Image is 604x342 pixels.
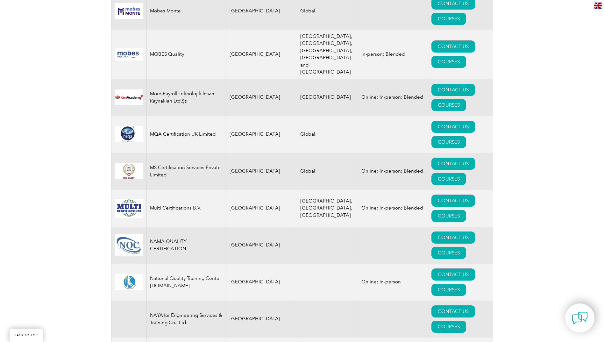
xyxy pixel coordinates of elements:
a: CONTACT US [431,40,475,53]
a: BACK TO TOP [10,329,43,342]
td: [GEOGRAPHIC_DATA] [226,301,297,338]
td: [GEOGRAPHIC_DATA] [226,227,297,264]
td: [GEOGRAPHIC_DATA] [226,190,297,227]
img: 9fd1c908-7ae1-ec11-bb3e-002248d3b10e-logo.jpg [115,163,143,179]
td: Online; In-person; Blended [358,190,428,227]
a: COURSES [431,173,466,185]
td: MOBES Quality [146,30,226,79]
a: CONTACT US [431,305,475,317]
a: CONTACT US [431,195,475,207]
a: CONTACT US [431,158,475,170]
td: [GEOGRAPHIC_DATA], [GEOGRAPHIC_DATA], [GEOGRAPHIC_DATA], [GEOGRAPHIC_DATA] and [GEOGRAPHIC_DATA] [297,30,358,79]
a: CONTACT US [431,121,475,133]
td: Global [297,116,358,153]
img: 43f150f7-466f-eb11-a812-002248153038-logo.png [115,126,143,142]
a: CONTACT US [431,232,475,244]
td: In-person; Blended [358,30,428,79]
a: COURSES [431,321,466,333]
img: contact-chat.png [572,310,588,326]
img: 072a24ac-d9bc-ea11-a814-000d3a79823d-logo.jpg [115,48,143,61]
a: CONTACT US [431,268,475,281]
td: [GEOGRAPHIC_DATA], [GEOGRAPHIC_DATA], [GEOGRAPHIC_DATA] [297,190,358,227]
img: 870f6014-ce33-ef11-8e4e-002248972526-logo.jpg [115,234,143,256]
td: Online; In-person; Blended [358,79,428,116]
td: [GEOGRAPHIC_DATA] [297,79,358,116]
td: Online; In-person [358,264,428,301]
td: Online; In-person; Blended [358,153,428,190]
a: COURSES [431,210,466,222]
td: [GEOGRAPHIC_DATA] [226,264,297,301]
td: Global [297,153,358,190]
a: CONTACT US [431,84,475,96]
a: COURSES [431,284,466,296]
img: ee85412e-dea2-eb11-b1ac-002248150db4-logo.png [115,3,143,19]
a: COURSES [431,56,466,68]
img: 4ab7c282-124b-ee11-be6f-000d3ae1a86f-logo.png [115,274,143,290]
a: COURSES [431,136,466,148]
td: Multi Certifications B.V. [146,190,226,227]
td: [GEOGRAPHIC_DATA] [226,153,297,190]
td: [GEOGRAPHIC_DATA] [226,30,297,79]
a: COURSES [431,99,466,111]
td: MQA Certification UK Limited [146,116,226,153]
img: e16a2823-4623-ef11-840a-00224897b20f-logo.png [115,89,143,105]
img: en [594,3,602,9]
img: dcceface-21a8-ef11-b8e9-00224893fac3-logo.png [115,199,143,218]
a: COURSES [431,247,466,259]
td: [GEOGRAPHIC_DATA] [226,116,297,153]
td: National Quality Training Center [DOMAIN_NAME] [146,264,226,301]
a: COURSES [431,13,466,25]
td: [GEOGRAPHIC_DATA] [226,79,297,116]
td: More Payroll Teknolojik İnsan Kaynakları Ltd.Şti [146,79,226,116]
td: NAMA QUALITY CERTIFICATION [146,227,226,264]
td: MS Certification Services Private Limited [146,153,226,190]
td: NAYA for Engineering Services & Training Co., Ltd. [146,301,226,338]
